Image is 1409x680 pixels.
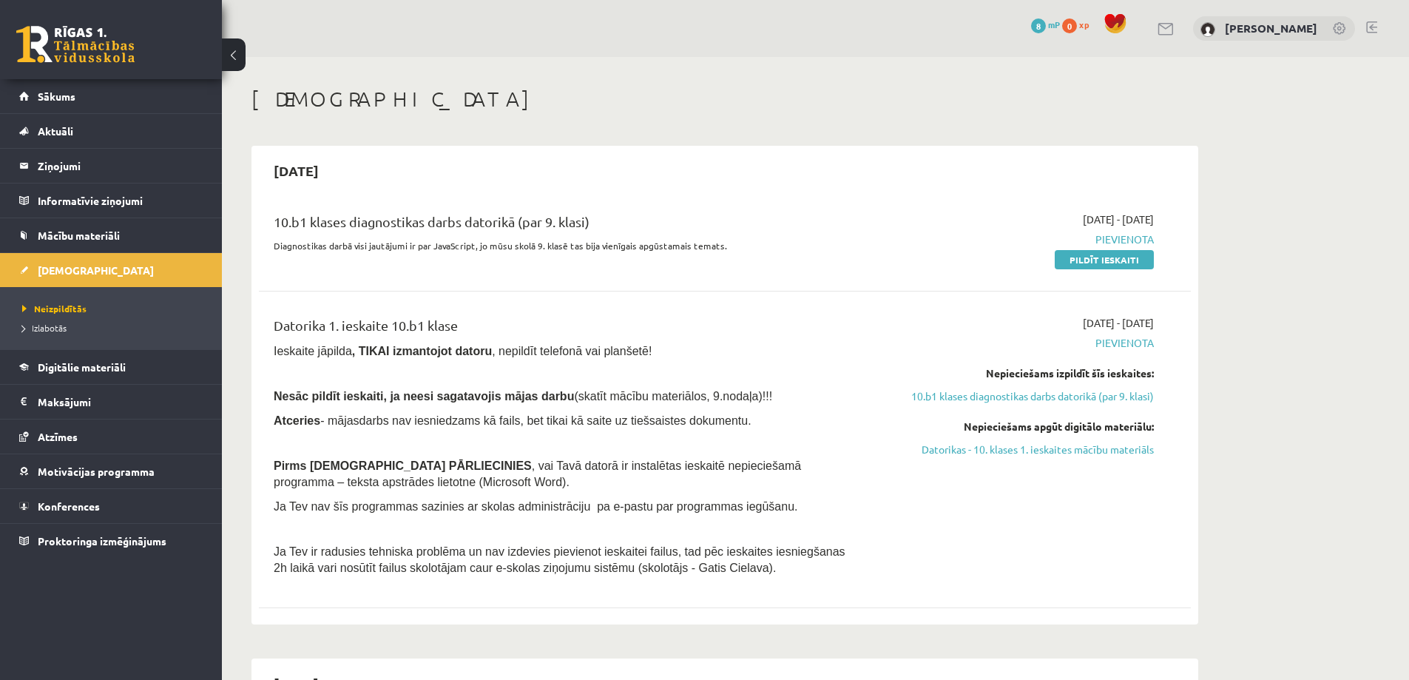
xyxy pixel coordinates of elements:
[259,153,334,188] h2: [DATE]
[38,360,126,374] span: Digitālie materiāli
[38,184,203,218] legend: Informatīvie ziņojumi
[274,414,320,427] b: Atceries
[38,465,155,478] span: Motivācijas programma
[274,459,532,472] span: Pirms [DEMOGRAPHIC_DATA] PĀRLIECINIES
[38,499,100,513] span: Konferences
[38,534,166,548] span: Proktoringa izmēģinājums
[274,212,853,239] div: 10.b1 klases diagnostikas darbs datorikā (par 9. klasi)
[19,420,203,454] a: Atzīmes
[1055,250,1154,269] a: Pildīt ieskaiti
[875,388,1154,404] a: 10.b1 klases diagnostikas darbs datorikā (par 9. klasi)
[274,345,652,357] span: Ieskaite jāpilda , nepildīt telefonā vai planšetē!
[19,184,203,218] a: Informatīvie ziņojumi
[352,345,492,357] b: , TIKAI izmantojot datoru
[19,79,203,113] a: Sākums
[274,459,801,488] span: , vai Tavā datorā ir instalētas ieskaitē nepieciešamā programma – teksta apstrādes lietotne (Micr...
[19,149,203,183] a: Ziņojumi
[19,218,203,252] a: Mācību materiāli
[19,524,203,558] a: Proktoringa izmēģinājums
[274,390,574,403] span: Nesāc pildīt ieskaiti, ja neesi sagatavojis mājas darbu
[16,26,135,63] a: Rīgas 1. Tālmācības vidusskola
[1062,18,1077,33] span: 0
[574,390,772,403] span: (skatīt mācību materiālos, 9.nodaļa)!!!
[1062,18,1096,30] a: 0 xp
[38,263,154,277] span: [DEMOGRAPHIC_DATA]
[38,229,120,242] span: Mācību materiāli
[875,442,1154,457] a: Datorikas - 10. klases 1. ieskaites mācību materiāls
[251,87,1198,112] h1: [DEMOGRAPHIC_DATA]
[1031,18,1060,30] a: 8 mP
[875,419,1154,434] div: Nepieciešams apgūt digitālo materiālu:
[38,149,203,183] legend: Ziņojumi
[1048,18,1060,30] span: mP
[19,253,203,287] a: [DEMOGRAPHIC_DATA]
[1083,315,1154,331] span: [DATE] - [DATE]
[22,302,207,315] a: Neizpildītās
[38,385,203,419] legend: Maksājumi
[22,321,207,334] a: Izlabotās
[38,90,75,103] span: Sākums
[38,124,73,138] span: Aktuāli
[22,322,67,334] span: Izlabotās
[274,500,797,513] span: Ja Tev nav šīs programmas sazinies ar skolas administrāciju pa e-pastu par programmas iegūšanu.
[274,239,853,252] p: Diagnostikas darbā visi jautājumi ir par JavaScript, jo mūsu skolā 9. klasē tas bija vienīgais ap...
[274,545,845,574] span: Ja Tev ir radusies tehniska problēma un nav izdevies pievienot ieskaitei failus, tad pēc ieskaite...
[1079,18,1089,30] span: xp
[22,303,87,314] span: Neizpildītās
[19,489,203,523] a: Konferences
[19,350,203,384] a: Digitālie materiāli
[875,232,1154,247] span: Pievienota
[1083,212,1154,227] span: [DATE] - [DATE]
[274,414,751,427] span: - mājasdarbs nav iesniedzams kā fails, bet tikai kā saite uz tiešsaistes dokumentu.
[274,315,853,343] div: Datorika 1. ieskaite 10.b1 klase
[19,454,203,488] a: Motivācijas programma
[19,114,203,148] a: Aktuāli
[1200,22,1215,37] img: Frančesko Pio Bevilakva
[1225,21,1317,36] a: [PERSON_NAME]
[38,430,78,443] span: Atzīmes
[19,385,203,419] a: Maksājumi
[1031,18,1046,33] span: 8
[875,366,1154,381] div: Nepieciešams izpildīt šīs ieskaites:
[875,335,1154,351] span: Pievienota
